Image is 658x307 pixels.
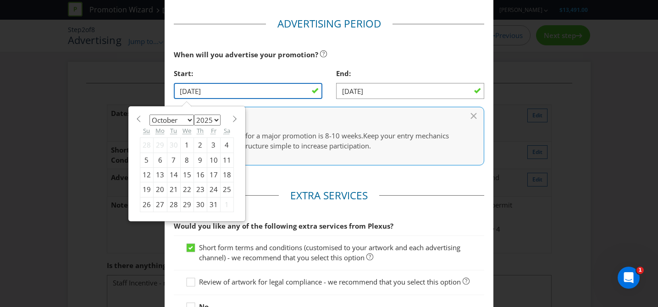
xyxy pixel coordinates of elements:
[266,16,393,31] legend: Advertising Period
[279,188,379,203] legend: Extra Services
[153,197,167,212] div: 27
[153,138,167,153] div: 29
[211,126,216,135] abbr: Friday
[167,153,180,167] div: 7
[180,197,194,212] div: 29
[180,182,194,197] div: 22
[153,182,167,197] div: 20
[194,153,207,167] div: 9
[167,138,180,153] div: 30
[193,131,449,150] span: Keep your entry mechanics and prize pool structure simple to increase participation.
[220,197,233,212] div: 1
[182,126,191,135] abbr: Wednesday
[180,153,194,167] div: 8
[167,168,180,182] div: 14
[336,64,485,83] div: End:
[153,168,167,182] div: 13
[155,126,165,135] abbr: Monday
[174,221,393,230] span: Would you like any of the following extra services from Plexus?
[143,126,150,135] abbr: Sunday
[140,197,153,212] div: 26
[194,197,207,212] div: 30
[193,131,363,140] span: The ideal period for a major promotion is 8-10 weeks.
[174,83,322,99] input: DD/MM/YY
[220,138,233,153] div: 4
[180,138,194,153] div: 1
[167,182,180,197] div: 21
[207,197,220,212] div: 31
[207,168,220,182] div: 17
[194,138,207,153] div: 2
[336,83,485,99] input: DD/MM/YY
[220,182,233,197] div: 25
[220,153,233,167] div: 11
[199,243,460,262] span: Short form terms and conditions (customised to your artwork and each advertising channel) - we re...
[140,138,153,153] div: 28
[194,182,207,197] div: 23
[207,182,220,197] div: 24
[197,126,204,135] abbr: Thursday
[618,267,640,289] iframe: Intercom live chat
[174,50,318,59] span: When will you advertise your promotion?
[170,126,177,135] abbr: Tuesday
[199,277,461,286] span: Review of artwork for legal compliance - we recommend that you select this option
[140,182,153,197] div: 19
[167,197,180,212] div: 28
[224,126,230,135] abbr: Saturday
[207,138,220,153] div: 3
[194,168,207,182] div: 16
[140,153,153,167] div: 5
[174,64,322,83] div: Start:
[153,153,167,167] div: 6
[180,168,194,182] div: 15
[207,153,220,167] div: 10
[140,168,153,182] div: 12
[220,168,233,182] div: 18
[636,267,644,274] span: 1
